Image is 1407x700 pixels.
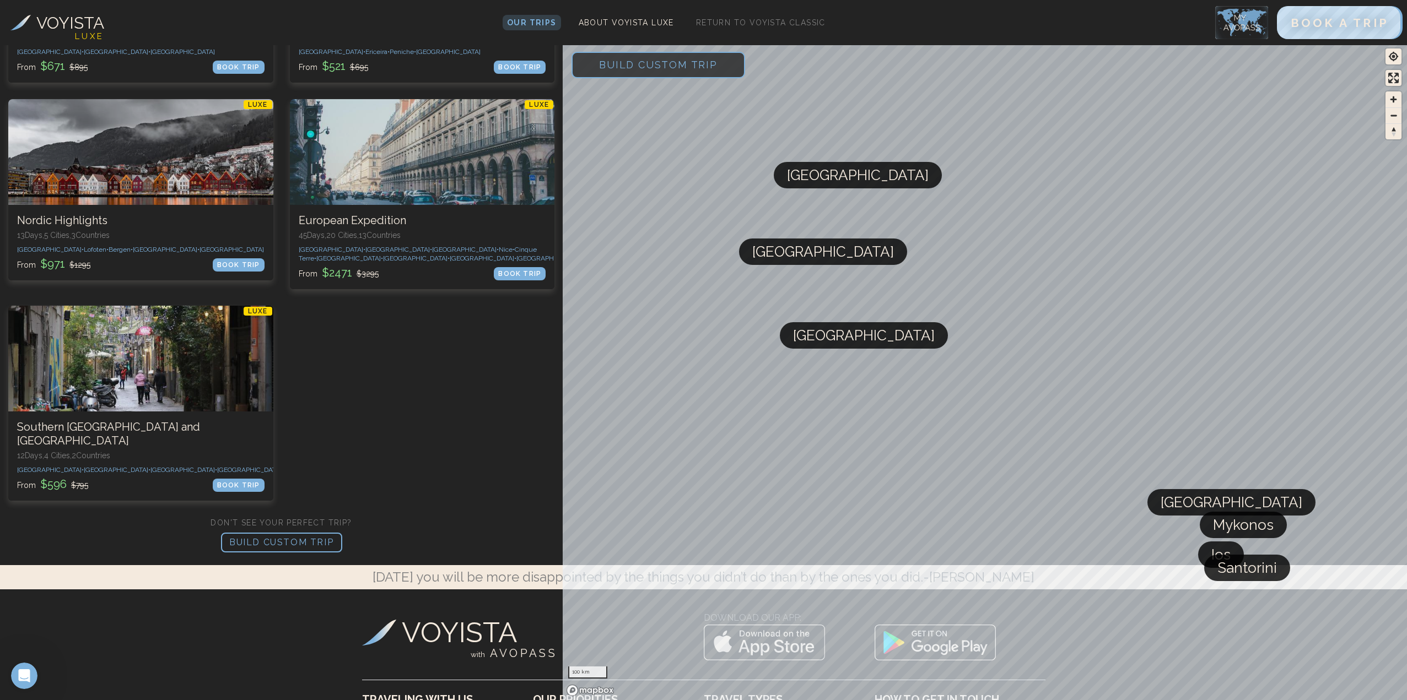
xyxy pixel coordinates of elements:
span: [GEOGRAPHIC_DATA] • [17,246,84,253]
span: [GEOGRAPHIC_DATA] • [432,246,499,253]
span: [GEOGRAPHIC_DATA] • [383,254,450,262]
button: Zoom in [1386,91,1401,107]
a: VOYISTA [362,611,517,654]
span: Nice • [499,246,515,253]
span: $ 695 [350,63,368,72]
img: My Account [1215,6,1268,39]
span: [GEOGRAPHIC_DATA] • [133,246,200,253]
p: From [17,256,90,272]
span: $ 895 [69,63,88,72]
a: About Voyista Luxe [574,15,678,30]
p: From [299,58,368,74]
span: $ 1295 [69,261,90,269]
span: [GEOGRAPHIC_DATA] [1161,489,1302,515]
a: VOYISTA [10,10,104,35]
button: Find my location [1386,48,1401,64]
h3: VOYISTA [36,10,104,35]
span: Bergen • [109,246,133,253]
span: [GEOGRAPHIC_DATA] • [316,254,383,262]
span: [GEOGRAPHIC_DATA] • [299,48,365,56]
a: European ExpeditionLUXEEuropean Expedition45Days,20 Cities,13Countries[GEOGRAPHIC_DATA]•[GEOGRAPH... [290,99,555,289]
span: Zoom out [1386,108,1401,123]
a: Mapbox homepage [566,684,614,697]
p: 45 Days, 20 Cities, 13 Countr ies [299,230,546,241]
div: BOOK TRIP [494,61,546,74]
span: [GEOGRAPHIC_DATA] • [17,466,84,474]
iframe: Intercom live chat [11,663,37,689]
img: Voyista Logo [10,15,31,30]
span: About Voyista Luxe [579,18,674,27]
canvas: Map [563,43,1407,700]
span: [GEOGRAPHIC_DATA] • [365,246,432,253]
span: $ 971 [38,257,67,270]
span: [GEOGRAPHIC_DATA] [200,246,264,253]
button: Reset bearing to north [1386,123,1401,139]
a: BOOK A TRIP [1277,19,1403,29]
span: Our Trips [507,18,557,27]
span: Lofoten • [84,246,109,253]
span: [GEOGRAPHIC_DATA] • [84,466,150,474]
h4: L U X E [75,30,102,43]
a: Return to Voyista Classic [692,15,830,30]
div: BOOK TRIP [494,267,546,280]
div: BOOK TRIP [213,479,265,492]
a: Southern Italy and SicilyLUXESouthern [GEOGRAPHIC_DATA] and [GEOGRAPHIC_DATA]12Days,4 Cities,2Cou... [8,306,273,501]
span: [GEOGRAPHIC_DATA] [416,48,481,56]
p: LUXE [244,100,272,109]
span: BOOK A TRIP [1291,16,1389,30]
span: [GEOGRAPHIC_DATA] • [299,246,365,253]
div: BOOK TRIP [213,61,265,74]
p: 12 Days, 4 Cities, 2 Countr ies [17,450,265,461]
h3: Southern [GEOGRAPHIC_DATA] and [GEOGRAPHIC_DATA] [17,420,265,448]
span: Ios [1211,541,1231,568]
span: $ 596 [38,477,69,491]
p: 13 Days, 5 Cities, 3 Countr ies [17,230,265,241]
span: Peniche • [390,48,416,56]
span: Build Custom Trip [581,41,735,88]
button: BOOK A TRIP [1277,6,1403,39]
h3: European Expedition [299,214,546,227]
h4: A V O P A S S [471,645,556,662]
a: Nordic HighlightsLUXENordic Highlights13Days,5 Cities,3Countries[GEOGRAPHIC_DATA]•Lofoten•Bergen•... [8,99,273,280]
span: with [471,650,490,659]
span: [GEOGRAPHIC_DATA] • [84,48,150,56]
img: Voyista Logo [362,620,397,645]
p: LUXE [525,100,553,109]
span: [GEOGRAPHIC_DATA] • [150,466,217,474]
span: [GEOGRAPHIC_DATA] [787,162,929,188]
span: Ericeira • [365,48,390,56]
span: [GEOGRAPHIC_DATA] [793,322,935,349]
h3: Nordic Highlights [17,214,265,227]
button: Build Custom Trip [572,52,745,78]
span: Return to Voyista Classic [696,18,826,27]
a: Our Trips [503,15,561,30]
p: From [17,58,88,74]
h3: VOYISTA [402,611,517,654]
span: [GEOGRAPHIC_DATA] • [17,48,84,56]
span: $ 2471 [320,266,354,279]
span: $ 3295 [357,269,379,278]
span: $ 521 [320,59,348,73]
p: From [17,476,88,492]
span: [GEOGRAPHIC_DATA] [217,466,282,474]
span: Mykonos [1213,512,1274,538]
span: Santorini [1217,555,1277,581]
span: $ 795 [71,481,88,490]
span: [GEOGRAPHIC_DATA] [150,48,215,56]
span: Reset bearing to north [1386,124,1401,139]
h2: DON'T SEE YOUR PERFECT TRIP? [8,517,554,528]
span: $ 671 [38,59,67,73]
div: 100 km [568,666,607,679]
p: From [299,265,379,280]
span: [GEOGRAPHIC_DATA] • [450,254,516,262]
button: Zoom out [1386,107,1401,123]
button: Enter fullscreen [1386,70,1401,86]
span: [GEOGRAPHIC_DATA] • [516,254,583,262]
div: BOOK TRIP [213,258,265,272]
p: LUXE [244,307,272,316]
span: [GEOGRAPHIC_DATA] [752,238,894,265]
p: BUILD CUSTOM TRIP [221,533,342,552]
